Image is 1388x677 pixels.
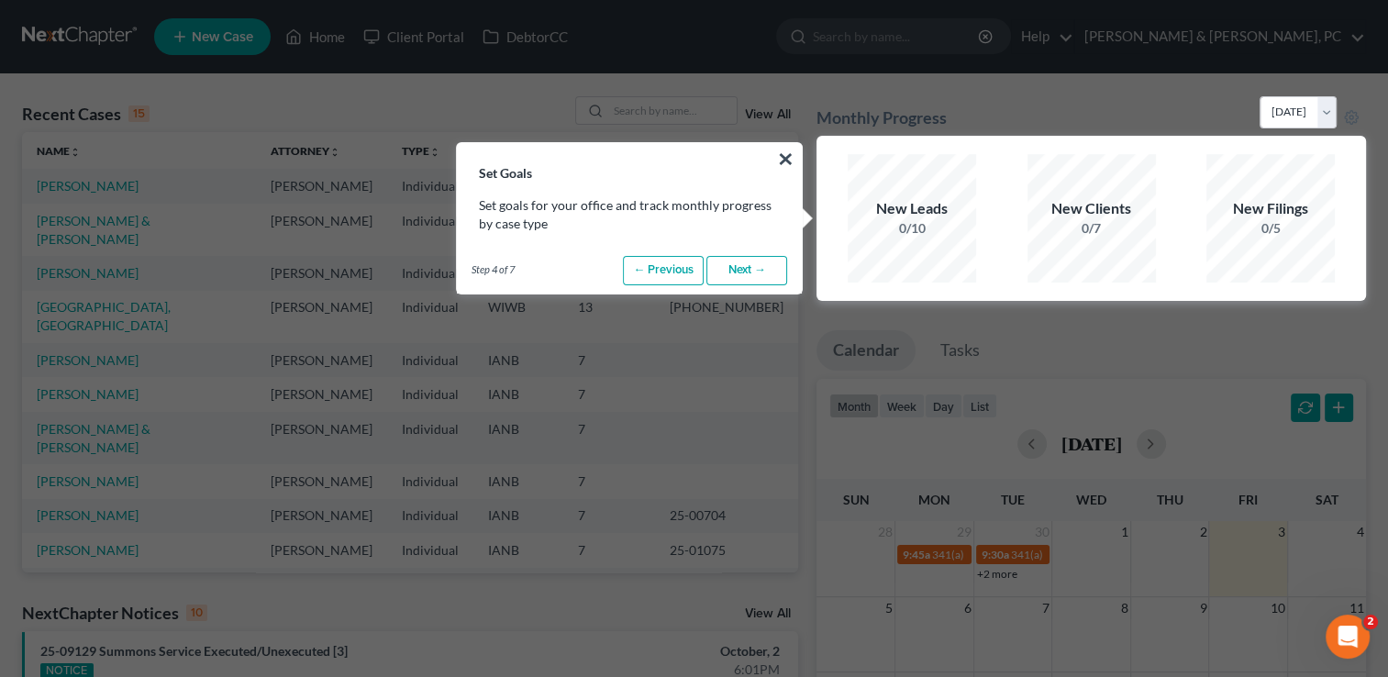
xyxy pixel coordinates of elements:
[623,256,704,285] a: ← Previous
[1206,219,1335,238] div: 0/5
[848,219,976,238] div: 0/10
[777,144,794,173] button: ×
[706,256,787,285] a: Next →
[472,262,515,277] span: Step 4 of 7
[1027,219,1156,238] div: 0/7
[1363,615,1378,629] span: 2
[479,196,780,233] p: Set goals for your office and track monthly progress by case type
[816,106,947,128] h3: Monthly Progress
[1326,615,1370,659] iframe: Intercom live chat
[1206,198,1335,219] div: New Filings
[848,198,976,219] div: New Leads
[457,143,802,182] h3: Set Goals
[1027,198,1156,219] div: New Clients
